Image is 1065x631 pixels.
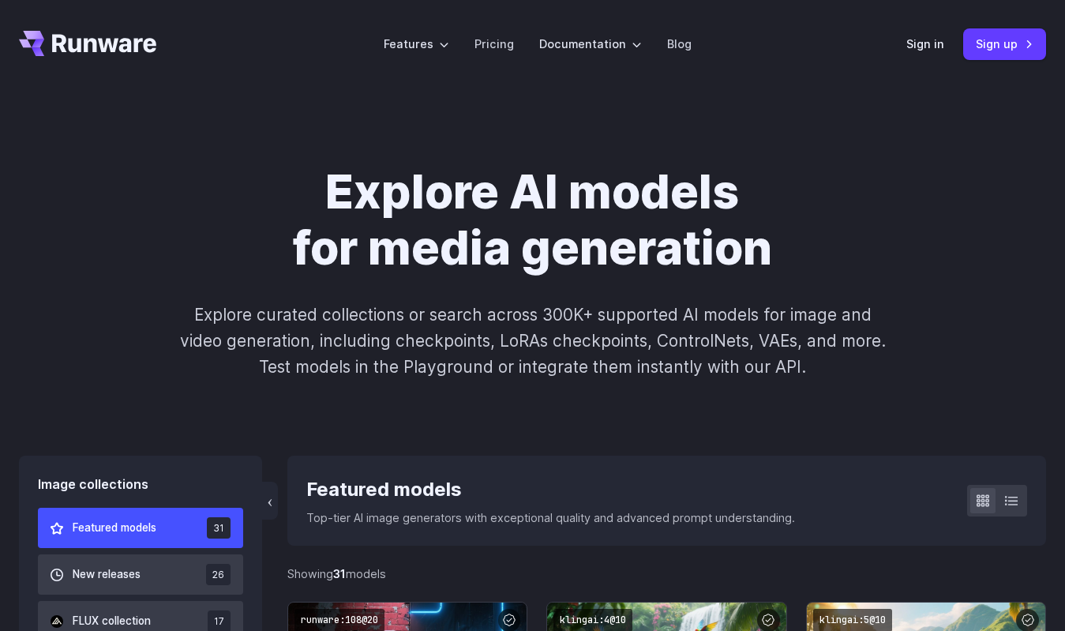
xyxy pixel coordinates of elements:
button: New releases 26 [38,554,243,595]
span: 31 [207,517,231,539]
p: Top-tier AI image generators with exceptional quality and advanced prompt understanding. [306,509,795,527]
a: Go to / [19,31,156,56]
span: FLUX collection [73,613,151,630]
a: Pricing [474,35,514,53]
button: Featured models 31 [38,508,243,548]
p: Explore curated collections or search across 300K+ supported AI models for image and video genera... [173,302,892,381]
a: Sign up [963,28,1046,59]
div: Featured models [306,475,795,505]
span: 26 [206,564,231,585]
div: Showing models [287,565,386,583]
strong: 31 [333,567,346,580]
h1: Explore AI models for media generation [122,164,943,276]
span: Featured models [73,520,156,537]
a: Sign in [906,35,944,53]
span: New releases [73,566,141,584]
label: Documentation [539,35,642,53]
label: Features [384,35,449,53]
button: ‹ [262,482,278,520]
div: Image collections [38,475,243,495]
a: Blog [667,35,692,53]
